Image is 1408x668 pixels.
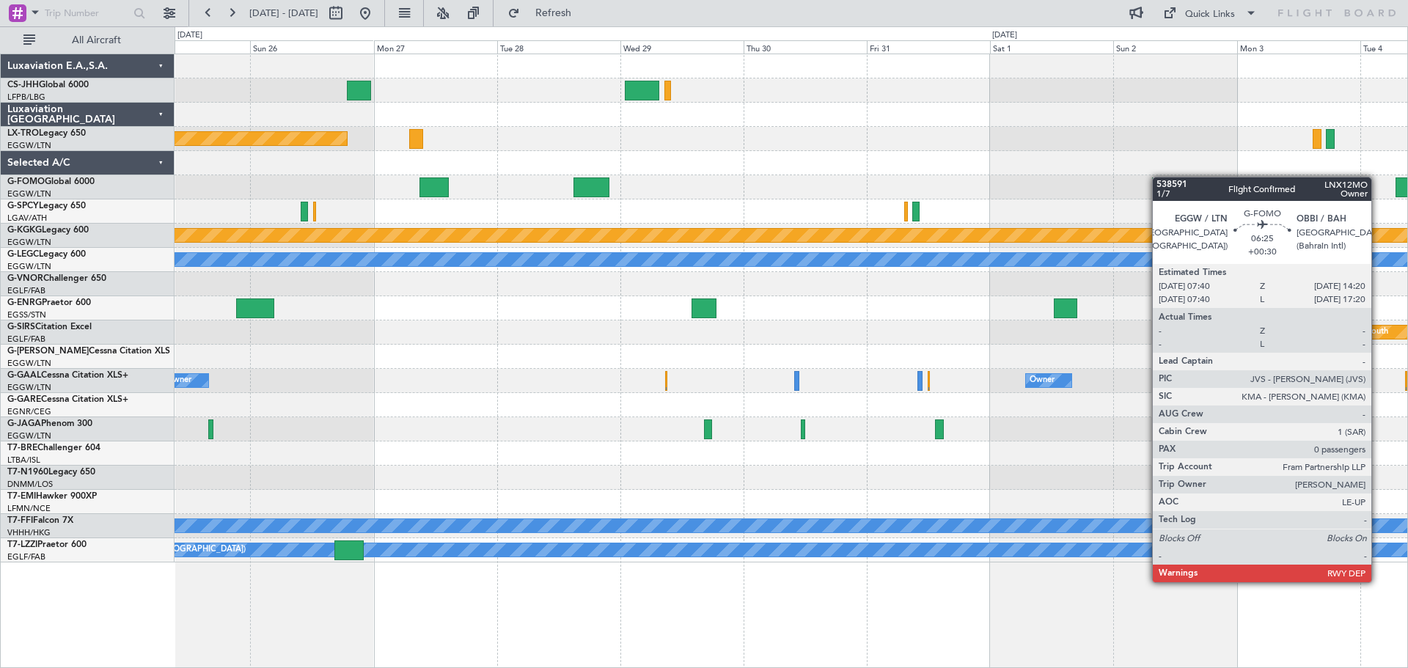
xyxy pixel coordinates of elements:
[249,7,318,20] span: [DATE] - [DATE]
[497,40,620,54] div: Tue 28
[1237,40,1360,54] div: Mon 3
[7,455,40,466] a: LTBA/ISL
[7,419,92,428] a: G-JAGAPhenom 300
[7,540,87,549] a: T7-LZZIPraetor 600
[501,1,589,25] button: Refresh
[7,492,36,501] span: T7-EMI
[7,226,42,235] span: G-KGKG
[1185,7,1235,22] div: Quick Links
[7,444,37,452] span: T7-BRE
[45,2,129,24] input: Trip Number
[7,298,91,307] a: G-ENRGPraetor 600
[7,129,39,138] span: LX-TRO
[7,503,51,514] a: LFMN/NCE
[7,551,45,562] a: EGLF/FAB
[7,237,51,248] a: EGGW/LTN
[7,309,46,320] a: EGSS/STN
[7,274,106,283] a: G-VNORChallenger 650
[523,8,584,18] span: Refresh
[992,29,1017,42] div: [DATE]
[250,40,373,54] div: Sun 26
[7,250,86,259] a: G-LEGCLegacy 600
[177,29,202,42] div: [DATE]
[7,177,45,186] span: G-FOMO
[7,516,33,525] span: T7-FFI
[7,444,100,452] a: T7-BREChallenger 604
[374,40,497,54] div: Mon 27
[7,371,128,380] a: G-GAALCessna Citation XLS+
[7,285,45,296] a: EGLF/FAB
[7,358,51,369] a: EGGW/LTN
[7,492,97,501] a: T7-EMIHawker 900XP
[7,177,95,186] a: G-FOMOGlobal 6000
[7,527,51,538] a: VHHH/HKG
[7,323,35,331] span: G-SIRS
[7,188,51,199] a: EGGW/LTN
[7,298,42,307] span: G-ENRG
[7,274,43,283] span: G-VNOR
[16,29,159,52] button: All Aircraft
[7,334,45,345] a: EGLF/FAB
[7,516,73,525] a: T7-FFIFalcon 7X
[620,40,744,54] div: Wed 29
[7,129,86,138] a: LX-TROLegacy 650
[7,261,51,272] a: EGGW/LTN
[7,406,51,417] a: EGNR/CEG
[7,202,39,210] span: G-SPCY
[1030,370,1055,392] div: Owner
[7,81,39,89] span: CS-JHH
[744,40,867,54] div: Thu 30
[7,419,41,428] span: G-JAGA
[166,370,191,392] div: Owner
[7,468,48,477] span: T7-N1960
[1113,40,1236,54] div: Sun 2
[7,202,86,210] a: G-SPCYLegacy 650
[7,371,41,380] span: G-GAAL
[7,382,51,393] a: EGGW/LTN
[127,40,250,54] div: Sat 25
[7,347,89,356] span: G-[PERSON_NAME]
[7,81,89,89] a: CS-JHHGlobal 6000
[7,226,89,235] a: G-KGKGLegacy 600
[7,347,170,356] a: G-[PERSON_NAME]Cessna Citation XLS
[867,40,990,54] div: Fri 31
[7,213,47,224] a: LGAV/ATH
[7,395,41,404] span: G-GARE
[1282,321,1388,343] div: Planned Maint Bournemouth
[7,468,95,477] a: T7-N1960Legacy 650
[7,540,37,549] span: T7-LZZI
[7,140,51,151] a: EGGW/LTN
[1156,1,1264,25] button: Quick Links
[7,323,92,331] a: G-SIRSCitation Excel
[7,92,45,103] a: LFPB/LBG
[7,395,128,404] a: G-GARECessna Citation XLS+
[990,40,1113,54] div: Sat 1
[7,250,39,259] span: G-LEGC
[7,430,51,441] a: EGGW/LTN
[7,479,53,490] a: DNMM/LOS
[38,35,155,45] span: All Aircraft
